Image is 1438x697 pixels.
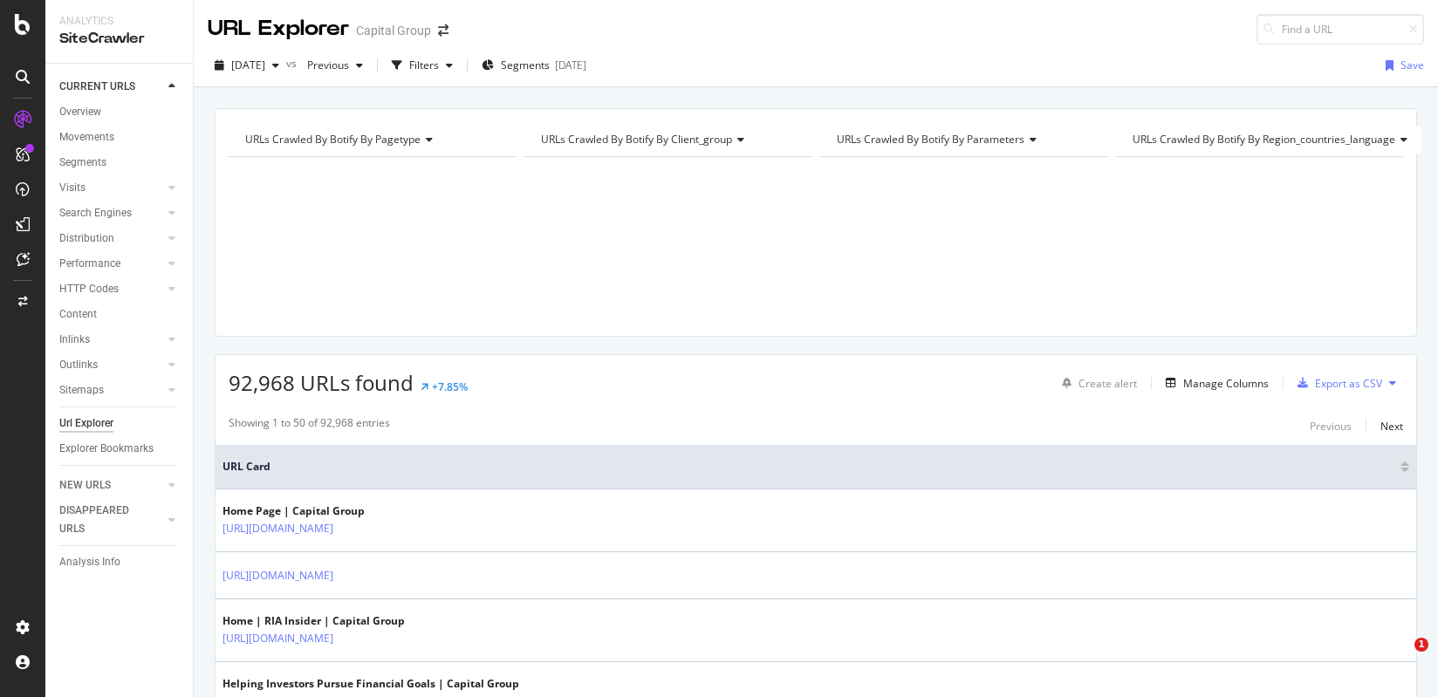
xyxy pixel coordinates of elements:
[555,58,586,72] div: [DATE]
[59,476,111,495] div: NEW URLS
[223,520,333,537] a: [URL][DOMAIN_NAME]
[59,280,163,298] a: HTTP Codes
[300,58,349,72] span: Previous
[59,154,181,172] a: Segments
[242,126,500,154] h4: URLs Crawled By Botify By pagetype
[59,204,163,222] a: Search Engines
[59,78,135,96] div: CURRENT URLS
[837,132,1024,147] span: URLs Crawled By Botify By parameters
[59,255,120,273] div: Performance
[223,567,333,584] a: [URL][DOMAIN_NAME]
[223,459,1396,475] span: URL Card
[59,179,86,197] div: Visits
[409,58,439,72] div: Filters
[59,179,163,197] a: Visits
[59,305,97,324] div: Content
[59,229,114,248] div: Distribution
[59,381,104,400] div: Sitemaps
[59,103,101,121] div: Overview
[59,414,113,433] div: Url Explorer
[59,440,154,458] div: Explorer Bookmarks
[1129,126,1421,154] h4: URLs Crawled By Botify By region_countries_language
[59,381,163,400] a: Sitemaps
[59,29,179,49] div: SiteCrawler
[286,56,300,71] span: vs
[59,128,181,147] a: Movements
[59,331,90,349] div: Inlinks
[59,204,132,222] div: Search Engines
[501,58,550,72] span: Segments
[59,356,163,374] a: Outlinks
[59,103,181,121] a: Overview
[1183,376,1269,391] div: Manage Columns
[59,128,114,147] div: Movements
[1400,58,1424,72] div: Save
[833,126,1092,154] h4: URLs Crawled By Botify By parameters
[59,502,163,538] a: DISAPPEARED URLS
[1380,415,1403,436] button: Next
[59,414,181,433] a: Url Explorer
[223,503,390,519] div: Home Page | Capital Group
[59,280,119,298] div: HTTP Codes
[229,368,414,397] span: 92,968 URLs found
[438,24,449,37] div: arrow-right-arrow-left
[1257,14,1424,44] input: Find a URL
[223,676,519,692] div: Helping Investors Pursue Financial Goals | Capital Group
[300,51,370,79] button: Previous
[432,379,468,394] div: +7.85%
[59,78,163,96] a: CURRENT URLS
[1315,376,1382,391] div: Export as CSV
[59,553,120,571] div: Analysis Info
[59,440,181,458] a: Explorer Bookmarks
[208,51,286,79] button: [DATE]
[59,229,163,248] a: Distribution
[538,126,796,154] h4: URLs Crawled By Botify By client_group
[1380,419,1403,434] div: Next
[385,51,460,79] button: Filters
[59,14,179,29] div: Analytics
[1291,369,1382,397] button: Export as CSV
[59,502,147,538] div: DISAPPEARED URLS
[59,255,163,273] a: Performance
[59,331,163,349] a: Inlinks
[1414,638,1428,652] span: 1
[1133,132,1395,147] span: URLs Crawled By Botify By region_countries_language
[475,51,593,79] button: Segments[DATE]
[1310,415,1352,436] button: Previous
[229,415,390,436] div: Showing 1 to 50 of 92,968 entries
[59,553,181,571] a: Analysis Info
[59,154,106,172] div: Segments
[59,305,181,324] a: Content
[208,14,349,44] div: URL Explorer
[356,22,431,39] div: Capital Group
[1310,419,1352,434] div: Previous
[223,630,333,647] a: [URL][DOMAIN_NAME]
[223,613,405,629] div: Home | RIA Insider | Capital Group
[1379,51,1424,79] button: Save
[245,132,421,147] span: URLs Crawled By Botify By pagetype
[1379,638,1421,680] iframe: Intercom live chat
[59,476,163,495] a: NEW URLS
[1055,369,1137,397] button: Create alert
[541,132,732,147] span: URLs Crawled By Botify By client_group
[1159,372,1269,393] button: Manage Columns
[59,356,98,374] div: Outlinks
[1078,376,1137,391] div: Create alert
[231,58,265,72] span: 2024 Jul. 26th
